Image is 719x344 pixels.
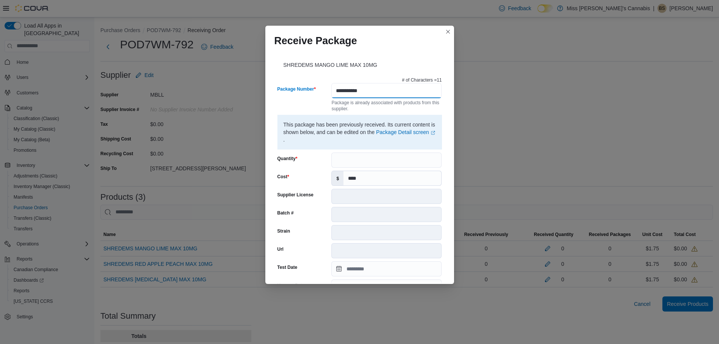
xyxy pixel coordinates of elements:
input: Press the down key to open a popover containing a calendar. [331,261,442,276]
label: $ [332,171,343,185]
label: Test Date [277,264,297,270]
label: Cost [277,174,289,180]
p: # of Characters = 11 [402,77,442,83]
div: SHREDEMS MANGO LIME MAX 10MG [274,53,445,74]
label: Quantity [277,156,297,162]
h1: Receive Package [274,35,357,47]
button: Closes this modal window [443,27,453,36]
label: Package Number [277,86,316,92]
svg: External link [431,131,435,135]
label: Strain [277,228,290,234]
p: This package has been previously received. Its current content is shown below, and can be edited ... [283,121,436,143]
label: Batch # [277,210,294,216]
label: Harvest Date [277,282,305,288]
input: Press the down key to open a popover containing a calendar. [331,279,442,295]
a: Package Detail screenExternal link [376,129,435,135]
label: Supplier License [277,192,314,198]
label: Url [277,246,284,252]
div: Package is already associated with products from this supplier. [331,98,442,112]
